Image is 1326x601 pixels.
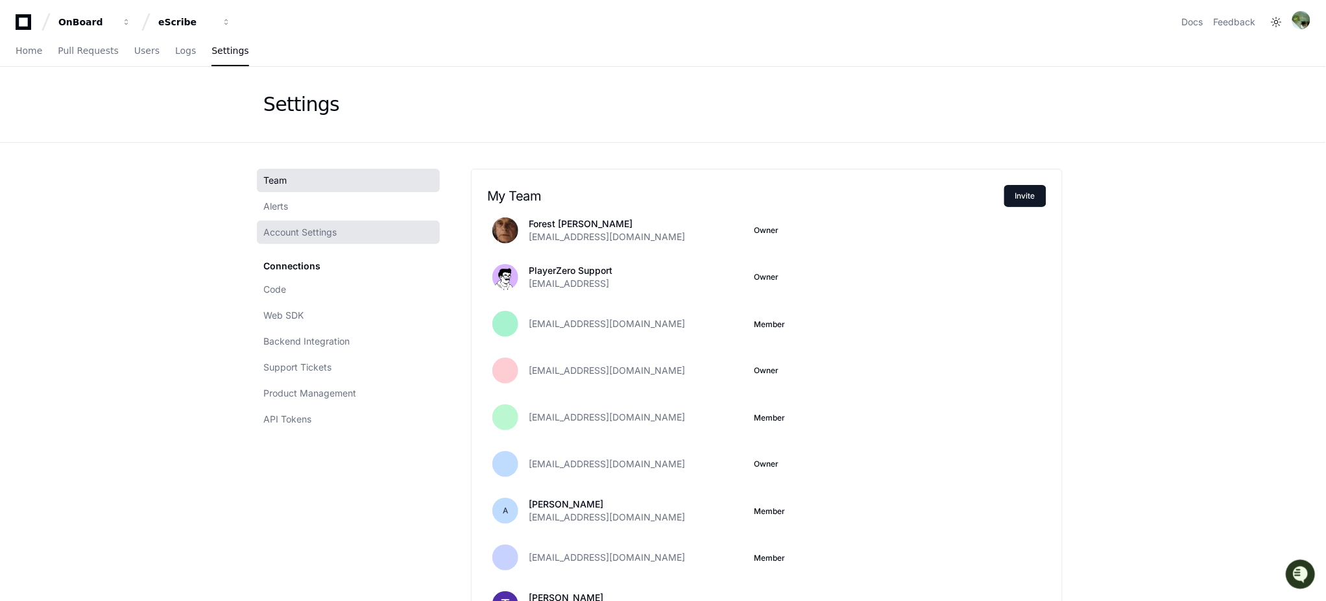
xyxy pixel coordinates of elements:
[257,221,440,244] a: Account Settings
[754,365,778,376] span: Owner
[492,264,518,290] img: avatar
[153,10,236,34] button: eScribe
[221,101,236,116] button: Start new chat
[58,16,114,29] div: OnBoard
[58,36,118,66] a: Pull Requests
[503,506,508,516] h1: A
[91,136,157,146] a: Powered byPylon
[1004,185,1046,207] button: Invite
[134,47,160,55] span: Users
[16,36,42,66] a: Home
[211,47,248,55] span: Settings
[13,13,39,39] img: PlayerZero
[263,361,331,374] span: Support Tickets
[263,413,311,426] span: API Tokens
[529,498,685,511] p: [PERSON_NAME]
[134,36,160,66] a: Users
[529,277,609,290] span: [EMAIL_ADDRESS]
[175,36,196,66] a: Logs
[257,356,440,379] a: Support Tickets
[263,200,288,213] span: Alerts
[158,16,214,29] div: eScribe
[529,217,685,230] p: Forest [PERSON_NAME]
[211,36,248,66] a: Settings
[44,97,213,110] div: Start new chat
[1214,16,1256,29] button: Feedback
[263,226,337,239] span: Account Settings
[58,47,118,55] span: Pull Requests
[754,459,778,469] span: Owner
[529,264,612,277] p: PlayerZero Support
[257,330,440,353] a: Backend Integration
[754,319,785,330] button: Member
[1284,558,1320,593] iframe: Open customer support
[129,136,157,146] span: Pylon
[529,511,685,524] span: [EMAIL_ADDRESS][DOMAIN_NAME]
[529,317,685,330] span: [EMAIL_ADDRESS][DOMAIN_NAME]
[1292,11,1310,29] img: avatar
[754,413,785,423] button: Member
[492,217,518,243] img: avatar
[44,110,164,120] div: We're available if you need us!
[1182,16,1203,29] a: Docs
[263,174,287,187] span: Team
[529,458,685,471] span: [EMAIL_ADDRESS][DOMAIN_NAME]
[257,382,440,405] a: Product Management
[263,387,356,400] span: Product Management
[754,272,778,282] span: Owner
[529,411,685,424] span: [EMAIL_ADDRESS][DOMAIN_NAME]
[53,10,136,34] button: OnBoard
[487,188,1004,204] h2: My Team
[754,225,778,236] span: Owner
[754,553,785,563] button: Member
[16,47,42,55] span: Home
[263,283,286,296] span: Code
[263,309,304,322] span: Web SDK
[13,97,36,120] img: 1756235613930-3d25f9e4-fa56-45dd-b3ad-e072dfbd1548
[263,335,350,348] span: Backend Integration
[529,364,685,377] span: [EMAIL_ADDRESS][DOMAIN_NAME]
[529,551,685,564] span: [EMAIL_ADDRESS][DOMAIN_NAME]
[754,506,785,517] button: Member
[529,230,685,243] span: [EMAIL_ADDRESS][DOMAIN_NAME]
[175,47,196,55] span: Logs
[257,408,440,431] a: API Tokens
[13,52,236,73] div: Welcome
[257,278,440,301] a: Code
[263,93,339,116] div: Settings
[257,169,440,192] a: Team
[257,304,440,327] a: Web SDK
[257,195,440,218] a: Alerts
